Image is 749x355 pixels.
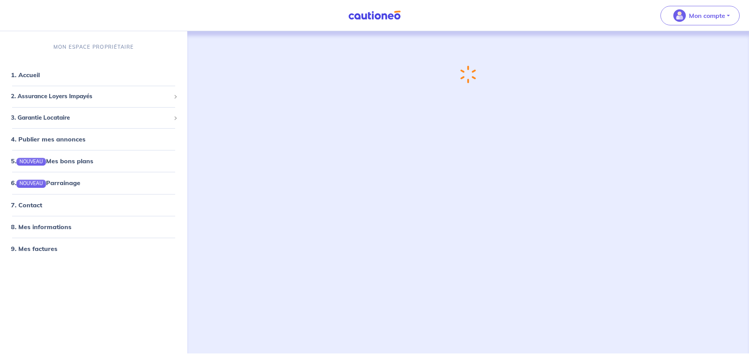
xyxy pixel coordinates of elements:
[3,197,184,213] div: 7. Contact
[3,153,184,169] div: 5.NOUVEAUMes bons plans
[11,135,85,143] a: 4. Publier mes annonces
[11,245,57,253] a: 9. Mes factures
[689,11,725,20] p: Mon compte
[345,11,404,20] img: Cautioneo
[3,175,184,191] div: 6.NOUVEAUParrainage
[3,131,184,147] div: 4. Publier mes annonces
[11,201,42,209] a: 7. Contact
[460,65,476,83] img: loading-spinner
[11,157,93,165] a: 5.NOUVEAUMes bons plans
[11,92,170,101] span: 2. Assurance Loyers Impayés
[3,241,184,256] div: 9. Mes factures
[3,89,184,104] div: 2. Assurance Loyers Impayés
[3,67,184,83] div: 1. Accueil
[3,110,184,125] div: 3. Garantie Locataire
[53,43,134,51] p: MON ESPACE PROPRIÉTAIRE
[11,113,170,122] span: 3. Garantie Locataire
[3,219,184,235] div: 8. Mes informations
[11,179,80,187] a: 6.NOUVEAUParrainage
[11,71,40,79] a: 1. Accueil
[673,9,686,22] img: illu_account_valid_menu.svg
[11,223,71,231] a: 8. Mes informations
[660,6,740,25] button: illu_account_valid_menu.svgMon compte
